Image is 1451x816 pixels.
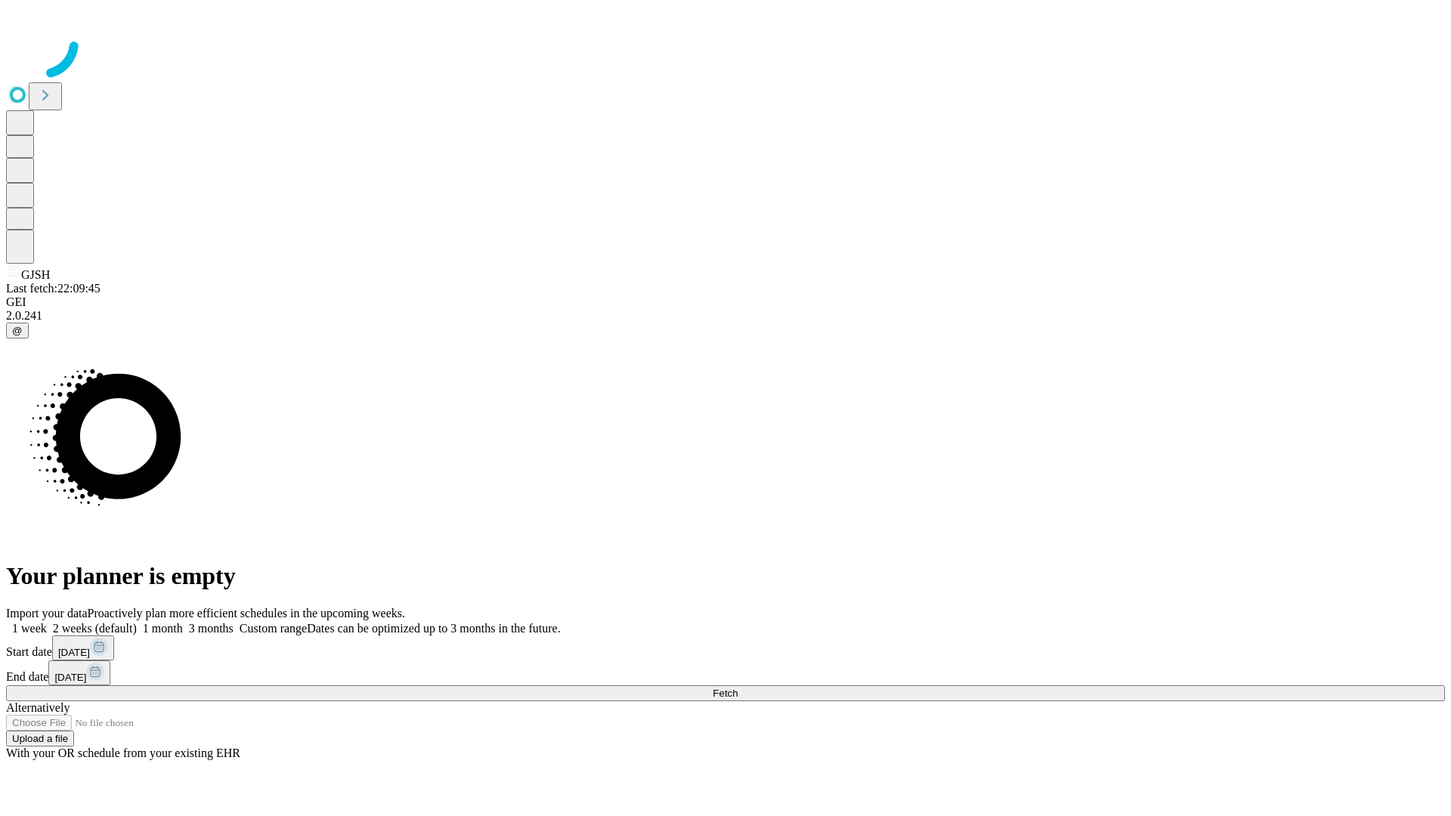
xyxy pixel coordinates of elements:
[52,635,114,660] button: [DATE]
[6,685,1445,701] button: Fetch
[12,622,47,635] span: 1 week
[6,701,70,714] span: Alternatively
[12,325,23,336] span: @
[6,660,1445,685] div: End date
[21,268,50,281] span: GJSH
[53,622,137,635] span: 2 weeks (default)
[143,622,183,635] span: 1 month
[6,731,74,746] button: Upload a file
[6,295,1445,309] div: GEI
[54,672,86,683] span: [DATE]
[240,622,307,635] span: Custom range
[189,622,234,635] span: 3 months
[6,309,1445,323] div: 2.0.241
[307,622,560,635] span: Dates can be optimized up to 3 months in the future.
[58,647,90,658] span: [DATE]
[6,323,29,338] button: @
[88,607,405,620] span: Proactively plan more efficient schedules in the upcoming weeks.
[6,635,1445,660] div: Start date
[6,607,88,620] span: Import your data
[48,660,110,685] button: [DATE]
[6,562,1445,590] h1: Your planner is empty
[6,282,101,295] span: Last fetch: 22:09:45
[713,688,738,699] span: Fetch
[6,746,240,759] span: With your OR schedule from your existing EHR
